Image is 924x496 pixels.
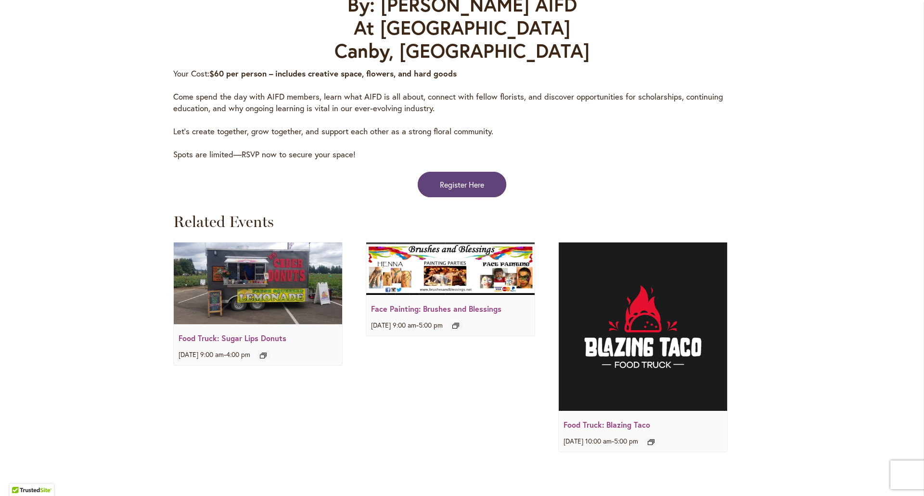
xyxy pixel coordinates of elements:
[179,333,286,343] a: Food Truck: Sugar Lips Donuts
[440,179,484,190] span: Register Here
[559,414,727,452] div: -
[366,242,535,295] img: Brushes and Blessings - Face Painting
[614,436,638,445] span: 5:00 pm
[419,320,443,330] span: 5:00 pm
[173,209,751,234] h2: Related Events
[174,327,342,365] div: -
[179,350,224,359] span: [DATE] 9:00 am
[173,68,751,160] p: Your Cost: Come spend the day with AIFD members, learn what AIFD is all about, connect with fello...
[334,38,590,63] strong: Canby, [GEOGRAPHIC_DATA]
[7,462,34,489] iframe: Launch Accessibility Center
[559,242,727,411] img: Blazing Taco Food Truck
[226,350,250,359] span: 4:00 pm
[354,14,570,40] strong: At [GEOGRAPHIC_DATA]
[174,242,342,324] img: Food Truck: Sugar Lips Apple Cider Donuts
[209,68,457,79] strong: $60 per person – includes creative space, flowers, and hard goods
[371,320,416,330] span: [DATE] 9:00 am
[564,420,650,430] a: Food Truck: Blazing Taco
[371,304,501,314] a: Face Painting: Brushes and Blessings
[366,298,535,336] div: -
[564,436,612,445] span: [DATE] 10:00 am
[418,172,506,197] a: Register Here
